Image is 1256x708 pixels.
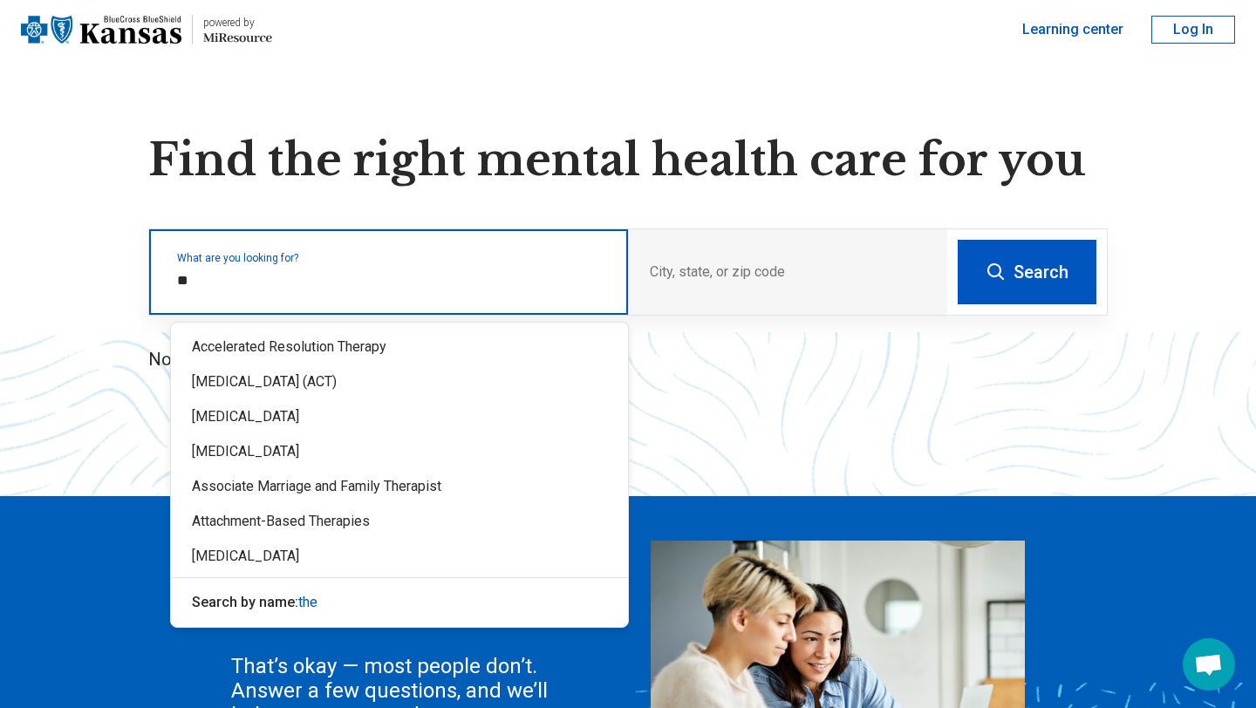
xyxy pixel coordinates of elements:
[958,240,1096,304] button: Search
[203,15,272,31] div: powered by
[298,594,317,610] span: the
[171,399,628,434] div: [MEDICAL_DATA]
[1183,638,1235,691] div: Open chat
[1022,19,1123,40] a: Learning center
[177,253,607,263] label: What are you looking for?
[171,434,628,469] div: [MEDICAL_DATA]
[171,364,628,399] div: [MEDICAL_DATA] (ACT)
[148,347,1108,371] p: Not sure what you’re looking for?
[171,323,628,627] div: Suggestions
[148,134,1108,187] h1: Find the right mental health care for you
[171,330,628,364] div: Accelerated Resolution Therapy
[21,9,181,51] img: Blue Cross Blue Shield Kansas
[1151,16,1235,44] button: Log In
[171,469,628,504] div: Associate Marriage and Family Therapist
[171,504,628,539] div: Attachment-Based Therapies
[192,594,298,610] span: Search by name:
[171,539,628,574] div: [MEDICAL_DATA]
